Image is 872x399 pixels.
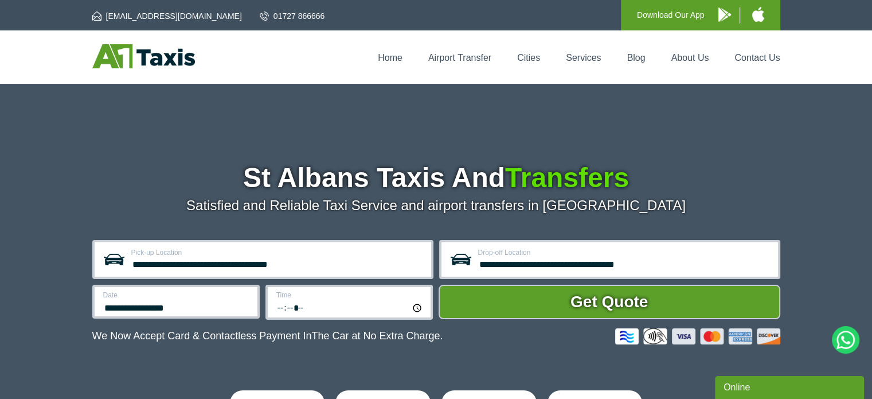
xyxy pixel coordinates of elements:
label: Drop-off Location [478,249,771,256]
a: 01727 866666 [260,10,325,22]
a: [EMAIL_ADDRESS][DOMAIN_NAME] [92,10,242,22]
span: Transfers [505,162,629,193]
label: Time [276,292,424,299]
a: Home [378,53,402,63]
img: A1 Taxis Android App [718,7,731,22]
a: Airport Transfer [428,53,491,63]
a: Services [566,53,601,63]
a: Cities [517,53,540,63]
p: We Now Accept Card & Contactless Payment In [92,330,443,342]
span: The Car at No Extra Charge. [311,330,443,342]
a: Blog [627,53,645,63]
p: Download Our App [637,8,705,22]
img: Credit And Debit Cards [615,328,780,344]
a: Contact Us [734,53,780,63]
a: About Us [671,53,709,63]
p: Satisfied and Reliable Taxi Service and airport transfers in [GEOGRAPHIC_DATA] [92,197,780,214]
iframe: chat widget [715,374,866,399]
label: Pick-up Location [131,249,424,256]
img: A1 Taxis St Albans LTD [92,44,195,68]
button: Get Quote [439,285,780,319]
h1: St Albans Taxis And [92,164,780,192]
label: Date [103,292,251,299]
img: A1 Taxis iPhone App [752,7,764,22]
